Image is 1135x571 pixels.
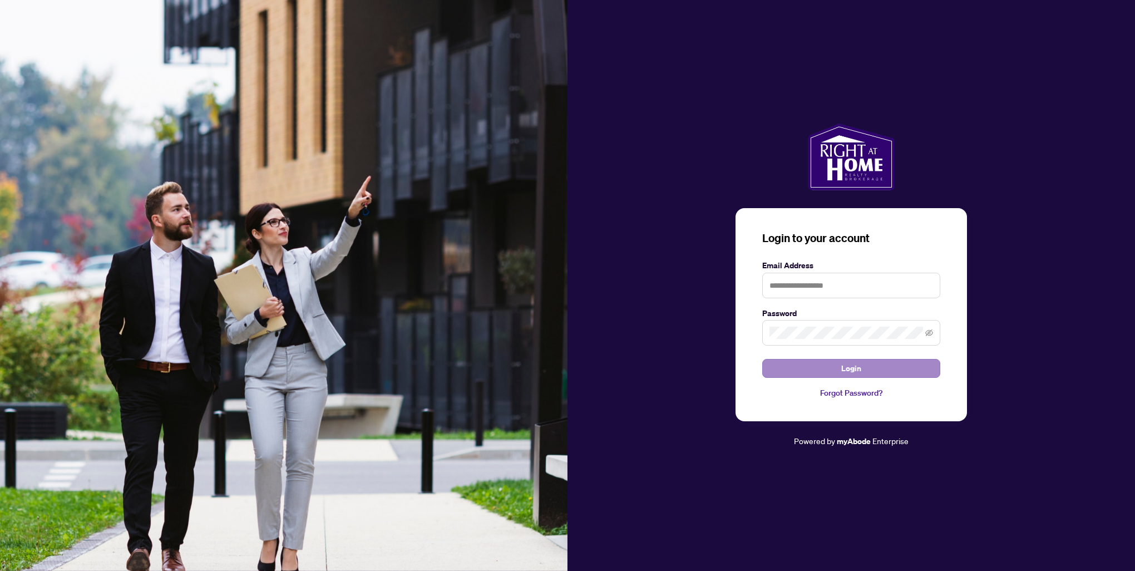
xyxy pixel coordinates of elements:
[762,387,940,399] a: Forgot Password?
[837,435,871,447] a: myAbode
[762,259,940,272] label: Email Address
[762,359,940,378] button: Login
[762,307,940,319] label: Password
[794,436,835,446] span: Powered by
[808,124,894,190] img: ma-logo
[841,360,861,377] span: Login
[925,329,933,337] span: eye-invisible
[762,230,940,246] h3: Login to your account
[872,436,909,446] span: Enterprise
